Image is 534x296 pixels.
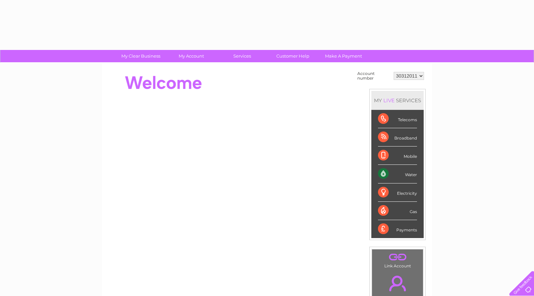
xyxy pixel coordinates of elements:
[371,91,424,110] div: MY SERVICES
[378,110,417,128] div: Telecoms
[113,50,168,62] a: My Clear Business
[378,183,417,202] div: Electricity
[356,70,392,82] td: Account number
[378,147,417,165] div: Mobile
[164,50,219,62] a: My Account
[378,220,417,238] div: Payments
[378,128,417,147] div: Broadband
[215,50,270,62] a: Services
[382,97,396,104] div: LIVE
[372,249,423,270] td: Link Account
[378,202,417,220] div: Gas
[378,165,417,183] div: Water
[316,50,371,62] a: Make A Payment
[374,272,421,295] a: .
[374,251,421,263] a: .
[265,50,320,62] a: Customer Help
